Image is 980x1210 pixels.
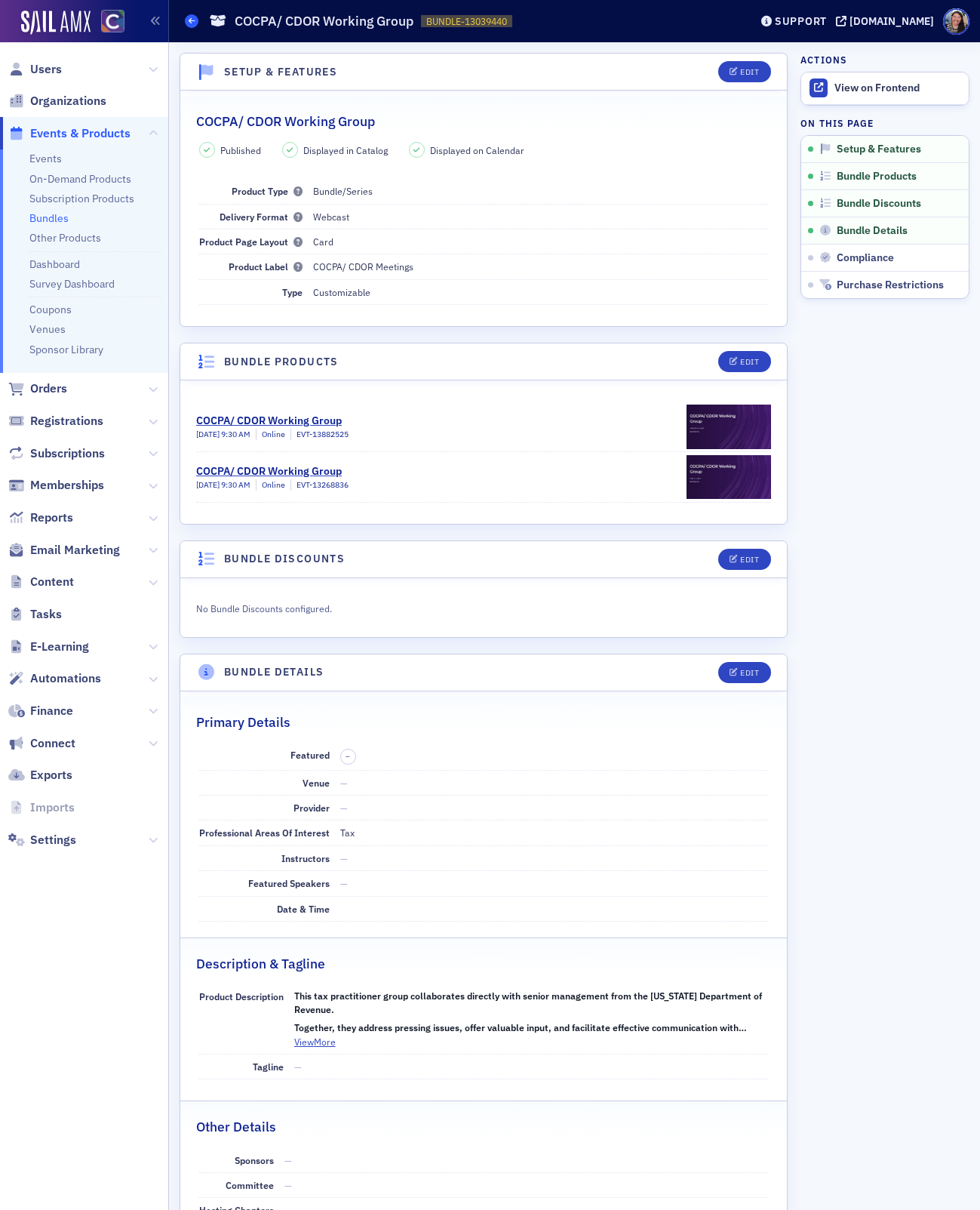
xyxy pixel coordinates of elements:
[740,669,759,677] div: Edit
[8,93,106,109] a: Organizations
[221,479,250,490] span: 9:30 AM
[426,15,507,28] span: BUNDLE-13039440
[221,429,250,439] span: 9:30 AM
[30,542,120,559] span: Email Marketing
[837,251,894,265] span: Compliance
[199,990,284,1002] span: Product Description
[30,125,131,142] span: Events & Products
[224,64,337,80] h4: Setup & Features
[800,116,969,130] h4: On this page
[313,236,333,248] span: Card
[8,703,73,719] a: Finance
[224,664,324,680] h4: Bundle Details
[29,192,134,205] a: Subscription Products
[740,358,759,366] div: Edit
[196,463,349,479] div: COCPA/ CDOR Working Group
[313,280,769,304] dd: Customizable
[196,479,221,490] span: [DATE]
[220,143,261,157] span: Published
[718,351,770,372] button: Edit
[340,877,348,889] span: —
[253,1061,284,1073] span: Tagline
[232,185,303,197] span: Product Type
[303,143,388,157] span: Displayed in Catalog
[29,231,101,245] a: Other Products
[8,510,73,526] a: Reports
[30,574,74,590] span: Content
[196,452,771,502] a: COCPA/ CDOR Working Group[DATE] 9:30 AMOnlineEVT-13268836
[837,197,921,211] span: Bundle Discounts
[290,479,349,491] div: EVT-13268836
[740,556,759,564] div: Edit
[30,510,73,526] span: Reports
[837,170,917,183] span: Bundle Products
[294,1021,769,1035] h4: Together, they address pressing issues, offer valuable input, and facilitate effective communicat...
[30,799,75,816] span: Imports
[30,670,101,687] span: Automations
[277,903,330,915] span: Date & Time
[196,413,349,429] div: COCPA/ CDOR Working Group
[30,767,72,784] span: Exports
[30,703,73,719] span: Finance
[837,224,908,238] span: Bundle Details
[718,662,770,683] button: Edit
[8,574,74,590] a: Content
[8,670,101,687] a: Automations
[30,413,103,430] span: Registrations
[303,777,330,789] span: Venue
[196,713,290,732] h2: Primary Details
[30,477,104,494] span: Memberships
[346,751,350,762] span: –
[281,852,330,864] span: Instructors
[29,322,66,336] a: Venues
[30,639,89,655] span: E-Learning
[740,68,759,76] div: Edit
[29,211,69,225] a: Bundles
[29,303,72,316] a: Coupons
[294,1061,302,1073] span: —
[313,185,373,197] span: Bundle/Series
[340,802,348,814] span: —
[8,767,72,784] a: Exports
[294,1035,336,1048] button: ViewMore
[224,354,339,370] h4: Bundle Products
[8,832,76,848] a: Settings
[340,777,348,789] span: —
[29,343,103,356] a: Sponsor Library
[290,749,330,761] span: Featured
[256,429,285,441] div: Online
[290,429,349,441] div: EVT-13882525
[21,11,91,35] a: SailAMX
[340,826,355,839] div: Tax
[30,832,76,848] span: Settings
[226,1179,274,1191] span: Committee
[30,606,62,623] span: Tasks
[313,211,349,223] span: Webcast
[775,14,827,28] div: Support
[29,257,80,271] a: Dashboard
[30,735,75,752] span: Connect
[282,286,303,298] span: Type
[8,542,120,559] a: Email Marketing
[220,211,303,223] span: Delivery Format
[340,852,348,864] span: —
[196,954,325,974] h2: Description & Tagline
[91,10,124,35] a: View Homepage
[8,477,104,494] a: Memberships
[836,16,939,26] button: [DOMAIN_NAME]
[943,8,969,35] span: Profile
[8,61,62,78] a: Users
[284,1154,292,1166] span: —
[718,61,770,82] button: Edit
[293,802,330,814] span: Provider
[196,112,375,131] h2: COCPA/ CDOR Working Group
[8,445,105,462] a: Subscriptions
[248,877,330,889] span: Featured Speakers
[30,61,62,78] span: Users
[8,125,131,142] a: Events & Products
[834,82,961,95] div: View on Frontend
[199,236,303,248] span: Product Page Layout
[8,735,75,752] a: Connect
[8,380,67,397] a: Orders
[8,606,62,623] a: Tasks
